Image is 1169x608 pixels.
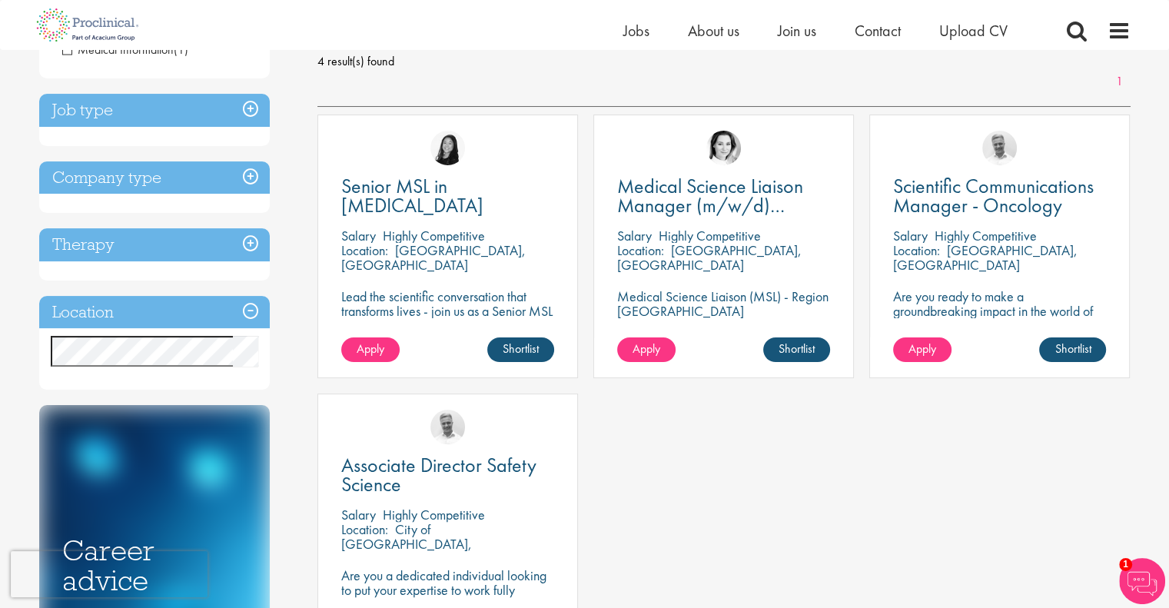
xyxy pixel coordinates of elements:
[383,227,485,244] p: Highly Competitive
[39,296,270,329] h3: Location
[893,337,951,362] a: Apply
[1119,558,1132,571] span: 1
[39,228,270,261] h3: Therapy
[62,536,247,595] h3: Career advice
[430,410,465,444] img: Joshua Bye
[659,227,761,244] p: Highly Competitive
[341,289,554,333] p: Lead the scientific conversation that transforms lives - join us as a Senior MSL in [MEDICAL_DATA].
[341,337,400,362] a: Apply
[341,520,388,538] span: Location:
[341,456,554,494] a: Associate Director Safety Science
[357,341,384,357] span: Apply
[317,50,1131,73] span: 4 result(s) found
[1108,73,1131,91] a: 1
[893,241,1078,274] p: [GEOGRAPHIC_DATA], [GEOGRAPHIC_DATA]
[617,241,664,259] span: Location:
[341,241,526,274] p: [GEOGRAPHIC_DATA], [GEOGRAPHIC_DATA]
[939,21,1008,41] a: Upload CV
[430,131,465,165] img: Numhom Sudsok
[982,131,1017,165] img: Joshua Bye
[11,551,208,597] iframe: reCAPTCHA
[341,227,376,244] span: Salary
[893,227,928,244] span: Salary
[341,177,554,215] a: Senior MSL in [MEDICAL_DATA]
[39,161,270,194] h3: Company type
[893,173,1094,218] span: Scientific Communications Manager - Oncology
[617,177,830,215] a: Medical Science Liaison Manager (m/w/d) Nephrologie
[778,21,816,41] a: Join us
[39,94,270,127] h3: Job type
[341,173,483,218] span: Senior MSL in [MEDICAL_DATA]
[855,21,901,41] a: Contact
[617,241,802,274] p: [GEOGRAPHIC_DATA], [GEOGRAPHIC_DATA]
[935,227,1037,244] p: Highly Competitive
[617,289,830,318] p: Medical Science Liaison (MSL) - Region [GEOGRAPHIC_DATA]
[633,341,660,357] span: Apply
[617,227,652,244] span: Salary
[341,241,388,259] span: Location:
[487,337,554,362] a: Shortlist
[341,452,536,497] span: Associate Director Safety Science
[908,341,936,357] span: Apply
[617,337,676,362] a: Apply
[688,21,739,41] a: About us
[893,177,1106,215] a: Scientific Communications Manager - Oncology
[763,337,830,362] a: Shortlist
[623,21,649,41] a: Jobs
[1039,337,1106,362] a: Shortlist
[893,289,1106,362] p: Are you ready to make a groundbreaking impact in the world of biotechnology? Join a growing compa...
[617,173,803,238] span: Medical Science Liaison Manager (m/w/d) Nephrologie
[341,520,472,567] p: City of [GEOGRAPHIC_DATA], [GEOGRAPHIC_DATA]
[893,241,940,259] span: Location:
[383,506,485,523] p: Highly Competitive
[341,506,376,523] span: Salary
[706,131,741,165] img: Greta Prestel
[1119,558,1165,604] img: Chatbot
